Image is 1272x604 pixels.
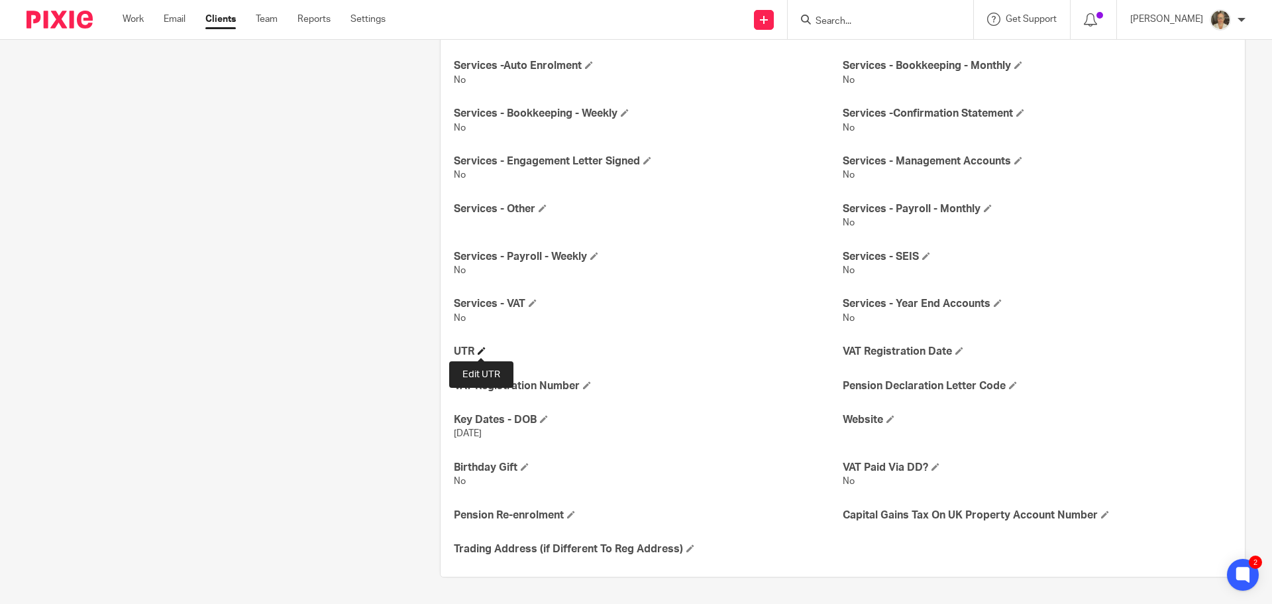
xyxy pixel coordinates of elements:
h4: Services - Year End Accounts [843,297,1232,311]
h4: Birthday Gift [454,461,843,475]
h4: Key Dates - DOB [454,413,843,427]
h4: Services - Payroll - Monthly [843,202,1232,216]
h4: Services - Payroll - Weekly [454,250,843,264]
span: No [843,170,855,180]
a: Settings [350,13,386,26]
p: [PERSON_NAME] [1130,13,1203,26]
h4: Services - SEIS [843,250,1232,264]
span: [DATE] [454,429,482,438]
h4: Pension Re-enrolment [454,509,843,522]
h4: VAT Paid Via DD? [843,461,1232,475]
span: No [454,266,466,275]
a: Work [123,13,144,26]
a: Clients [205,13,236,26]
span: No [454,123,466,133]
span: No [454,314,466,323]
span: No [843,477,855,486]
h4: Website [843,413,1232,427]
span: No [843,314,855,323]
a: Team [256,13,278,26]
h4: Trading Address (if Different To Reg Address) [454,542,843,556]
h4: Capital Gains Tax On UK Property Account Number [843,509,1232,522]
h4: Services -Auto Enrolment [454,59,843,73]
h4: Services -Confirmation Statement [843,107,1232,121]
h4: Services - Bookkeeping - Monthly [843,59,1232,73]
img: Pete%20with%20glasses.jpg [1210,9,1231,30]
h4: Services - Other [454,202,843,216]
h4: Services - Management Accounts [843,154,1232,168]
span: No [843,123,855,133]
span: No [454,76,466,85]
h4: Services - VAT [454,297,843,311]
span: No [454,477,466,486]
span: Get Support [1006,15,1057,24]
a: Email [164,13,185,26]
h4: VAT Registration Date [843,345,1232,359]
a: Reports [297,13,331,26]
span: No [843,266,855,275]
h4: Services - Bookkeeping - Weekly [454,107,843,121]
h4: VAT Registration Number [454,379,843,393]
input: Search [814,16,933,28]
span: No [843,218,855,227]
h4: Pension Declaration Letter Code [843,379,1232,393]
div: 2 [1249,556,1262,569]
span: No [843,76,855,85]
h4: UTR [454,345,843,359]
img: Pixie [26,11,93,29]
h4: Services - Engagement Letter Signed [454,154,843,168]
span: No [454,170,466,180]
